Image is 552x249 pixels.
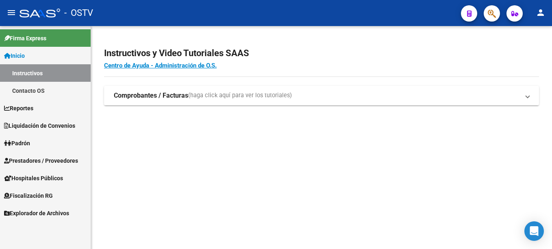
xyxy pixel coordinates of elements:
[64,4,93,22] span: - OSTV
[4,191,53,200] span: Fiscalización RG
[4,156,78,165] span: Prestadores / Proveedores
[4,104,33,113] span: Reportes
[104,62,217,69] a: Centro de Ayuda - Administración de O.S.
[4,174,63,183] span: Hospitales Públicos
[104,46,539,61] h2: Instructivos y Video Tutoriales SAAS
[524,221,544,241] div: Open Intercom Messenger
[4,34,46,43] span: Firma Express
[114,91,188,100] strong: Comprobantes / Facturas
[4,121,75,130] span: Liquidación de Convenios
[4,51,25,60] span: Inicio
[536,8,545,17] mat-icon: person
[7,8,16,17] mat-icon: menu
[4,139,30,148] span: Padrón
[188,91,292,100] span: (haga click aquí para ver los tutoriales)
[104,86,539,105] mat-expansion-panel-header: Comprobantes / Facturas(haga click aquí para ver los tutoriales)
[4,209,69,218] span: Explorador de Archivos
